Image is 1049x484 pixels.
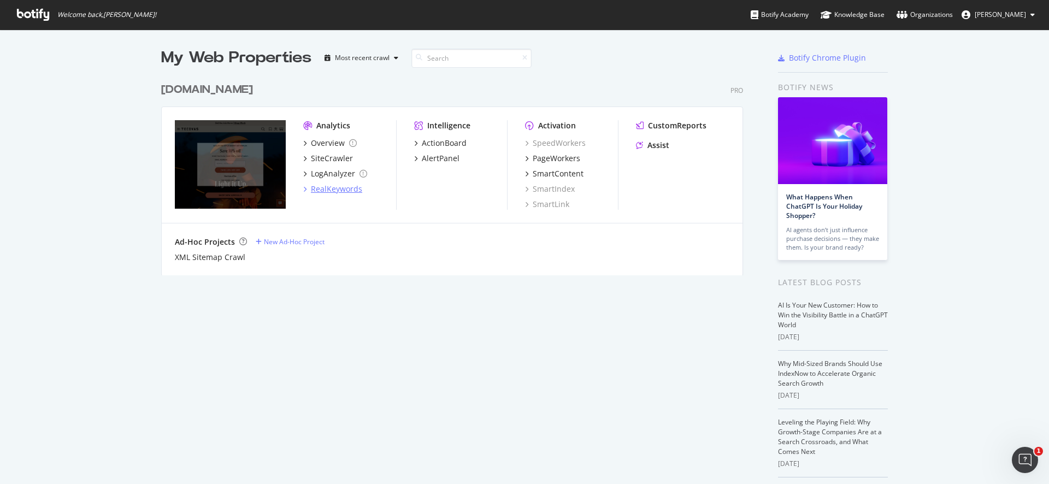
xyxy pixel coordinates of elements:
a: RealKeywords [303,184,362,194]
div: LogAnalyzer [311,168,355,179]
a: SmartContent [525,168,584,179]
div: [DATE] [778,391,888,400]
a: CustomReports [636,120,706,131]
div: Ad-Hoc Projects [175,237,235,247]
img: tecovas.com [175,120,286,209]
a: What Happens When ChatGPT Is Your Holiday Shopper? [786,192,862,220]
div: Botify Academy [751,9,809,20]
span: Welcome back, [PERSON_NAME] ! [57,10,156,19]
span: Jennifer Watson [975,10,1026,19]
div: Analytics [316,120,350,131]
div: CustomReports [648,120,706,131]
a: PageWorkers [525,153,580,164]
a: SmartLink [525,199,569,210]
div: My Web Properties [161,47,311,69]
div: [DATE] [778,459,888,469]
a: ActionBoard [414,138,467,149]
a: Overview [303,138,357,149]
div: New Ad-Hoc Project [264,237,325,246]
button: Most recent crawl [320,49,403,67]
span: 1 [1034,447,1043,456]
a: LogAnalyzer [303,168,367,179]
a: [DOMAIN_NAME] [161,82,257,98]
a: AI Is Your New Customer: How to Win the Visibility Battle in a ChatGPT World [778,300,888,329]
a: Assist [636,140,669,151]
a: SmartIndex [525,184,575,194]
div: [DOMAIN_NAME] [161,82,253,98]
div: Botify news [778,81,888,93]
a: XML Sitemap Crawl [175,252,245,263]
div: ActionBoard [422,138,467,149]
a: SiteCrawler [303,153,353,164]
a: Botify Chrome Plugin [778,52,866,63]
div: [DATE] [778,332,888,342]
a: Leveling the Playing Field: Why Growth-Stage Companies Are at a Search Crossroads, and What Comes... [778,417,882,456]
div: Most recent crawl [335,55,390,61]
div: RealKeywords [311,184,362,194]
div: Knowledge Base [821,9,885,20]
a: SpeedWorkers [525,138,586,149]
div: Intelligence [427,120,470,131]
div: Activation [538,120,576,131]
div: AlertPanel [422,153,459,164]
button: [PERSON_NAME] [953,6,1044,23]
a: New Ad-Hoc Project [256,237,325,246]
div: AI agents don’t just influence purchase decisions — they make them. Is your brand ready? [786,226,879,252]
img: What Happens When ChatGPT Is Your Holiday Shopper? [778,97,887,184]
div: Latest Blog Posts [778,276,888,288]
a: Why Mid-Sized Brands Should Use IndexNow to Accelerate Organic Search Growth [778,359,882,388]
iframe: Intercom live chat [1012,447,1038,473]
div: SmartContent [533,168,584,179]
a: AlertPanel [414,153,459,164]
div: Assist [647,140,669,151]
div: grid [161,69,752,275]
div: PageWorkers [533,153,580,164]
input: Search [411,49,532,68]
div: Organizations [897,9,953,20]
div: Pro [730,86,743,95]
div: Botify Chrome Plugin [789,52,866,63]
div: SiteCrawler [311,153,353,164]
div: Overview [311,138,345,149]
